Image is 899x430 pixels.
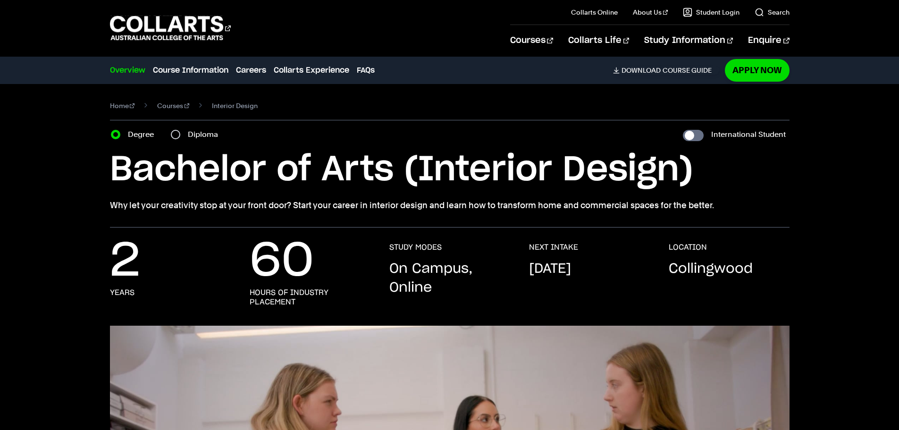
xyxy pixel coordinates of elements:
a: Collarts Life [568,25,629,56]
p: On Campus, Online [389,260,510,297]
a: Courses [510,25,553,56]
a: DownloadCourse Guide [613,66,719,75]
label: Diploma [188,128,224,141]
a: Study Information [644,25,733,56]
div: Go to homepage [110,15,231,42]
h3: STUDY MODES [389,243,442,252]
a: Overview [110,65,145,76]
p: Why let your creativity stop at your front door? Start your career in interior design and learn h... [110,199,790,212]
a: Collarts Experience [274,65,349,76]
p: 2 [110,243,140,280]
h3: LOCATION [669,243,707,252]
h3: hours of industry placement [250,288,370,307]
label: Degree [128,128,160,141]
h3: years [110,288,134,297]
label: International Student [711,128,786,141]
a: Search [755,8,790,17]
h3: NEXT INTAKE [529,243,578,252]
a: Collarts Online [571,8,618,17]
p: Collingwood [669,260,753,278]
a: Enquire [748,25,789,56]
p: [DATE] [529,260,571,278]
h1: Bachelor of Arts (Interior Design) [110,149,790,191]
a: About Us [633,8,668,17]
p: 60 [250,243,314,280]
a: FAQs [357,65,375,76]
span: Interior Design [212,99,258,112]
a: Courses [157,99,189,112]
span: Download [622,66,661,75]
a: Course Information [153,65,228,76]
a: Home [110,99,135,112]
a: Careers [236,65,266,76]
a: Student Login [683,8,739,17]
a: Apply Now [725,59,790,81]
